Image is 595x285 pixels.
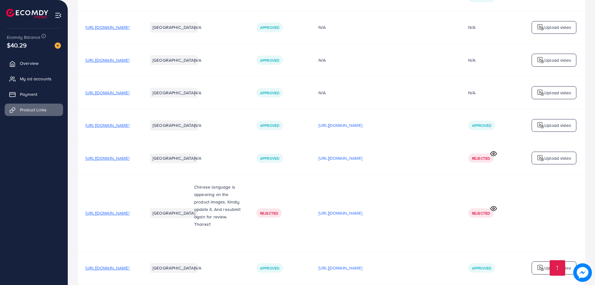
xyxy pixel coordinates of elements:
div: N/A [318,90,453,96]
span: Rejected [260,211,278,216]
a: Overview [5,57,63,69]
span: Ecomdy Balance [7,34,40,40]
a: Payment [5,88,63,100]
p: Upload video [544,264,571,272]
span: [URL][DOMAIN_NAME] [85,265,129,271]
li: [GEOGRAPHIC_DATA] [150,208,198,218]
a: My ad accounts [5,73,63,85]
span: Approved [472,123,491,128]
img: logo [537,56,544,64]
span: [URL][DOMAIN_NAME] [85,90,129,96]
span: [URL][DOMAIN_NAME] [85,24,129,30]
span: [URL][DOMAIN_NAME] [85,122,129,128]
p: Upload video [544,122,571,129]
span: N/A [194,24,201,30]
span: Product Links [20,107,47,113]
p: Upload video [544,154,571,162]
span: Approved [260,156,279,161]
span: N/A [194,155,201,161]
span: Approved [260,123,279,128]
li: [GEOGRAPHIC_DATA] [150,153,198,163]
span: [URL][DOMAIN_NAME] [85,57,129,63]
span: [URL][DOMAIN_NAME] [85,210,129,216]
img: image [573,263,592,282]
div: N/A [468,57,475,63]
img: logo [537,264,544,272]
span: Overview [20,60,39,66]
div: N/A [318,24,453,30]
p: [URL][DOMAIN_NAME] [318,154,362,162]
span: N/A [194,90,201,96]
span: Rejected [472,156,490,161]
span: $40.29 [6,38,27,52]
a: Product Links [5,104,63,116]
span: N/A [194,57,201,63]
p: Chinese language is appearing on the product images. Kindly update it. And resubmit again for rev... [194,183,241,220]
span: Rejected [472,211,490,216]
li: [GEOGRAPHIC_DATA] [150,22,198,32]
div: N/A [318,57,453,63]
li: [GEOGRAPHIC_DATA] [150,263,198,273]
li: [GEOGRAPHIC_DATA] [150,55,198,65]
span: My ad accounts [20,76,52,82]
img: logo [537,24,544,31]
p: [URL][DOMAIN_NAME] [318,264,362,272]
p: [URL][DOMAIN_NAME] [318,122,362,129]
span: N/A [194,265,201,271]
span: Approved [260,265,279,271]
li: [GEOGRAPHIC_DATA] [150,88,198,98]
span: Approved [472,265,491,271]
p: [URL][DOMAIN_NAME] [318,209,362,217]
img: logo [537,122,544,129]
span: N/A [194,122,201,128]
span: [URL][DOMAIN_NAME] [85,155,129,161]
img: menu [55,12,62,19]
img: logo [537,154,544,162]
p: Upload video [544,89,571,96]
span: Approved [260,90,279,96]
img: logo [537,89,544,96]
span: Approved [260,25,279,30]
p: Upload video [544,56,571,64]
span: Approved [260,58,279,63]
div: N/A [468,90,475,96]
img: logo [6,9,48,18]
span: Payment [20,91,37,97]
li: [GEOGRAPHIC_DATA] [150,120,198,130]
div: N/A [468,24,475,30]
p: Upload video [544,24,571,31]
img: image [55,42,61,49]
p: Thanks!! [194,220,241,228]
